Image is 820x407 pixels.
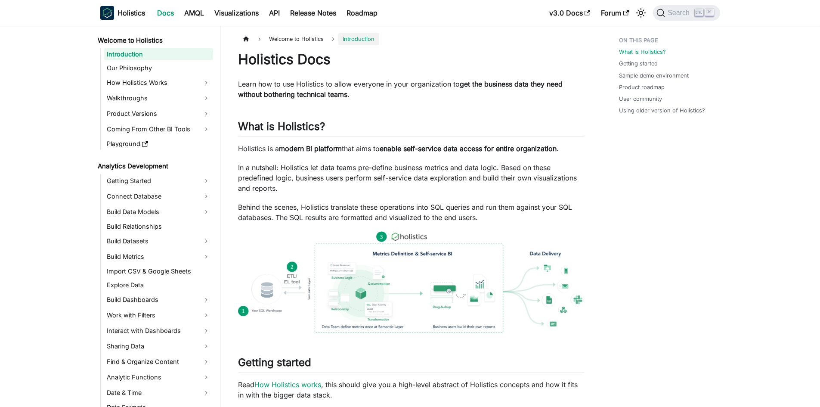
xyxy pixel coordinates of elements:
a: Analytic Functions [104,370,213,384]
a: Find & Organize Content [104,355,213,369]
h1: Holistics Docs [238,51,585,68]
a: v3.0 Docs [544,6,596,20]
p: In a nutshell: Holistics let data teams pre-define business metrics and data logic. Based on thes... [238,162,585,193]
a: API [264,6,285,20]
span: Search [665,9,695,17]
a: User community [619,95,662,103]
a: Roadmap [341,6,383,20]
strong: enable self-service data access for entire organization [380,144,557,153]
a: AMQL [179,6,209,20]
a: Build Relationships [104,221,213,233]
p: Holistics is a that aims to . [238,143,585,154]
img: Holistics [100,6,114,20]
a: Welcome to Holistics [95,34,213,47]
a: Import CSV & Google Sheets [104,265,213,277]
a: Build Dashboards [104,293,213,307]
a: Build Datasets [104,234,213,248]
a: Product roadmap [619,83,665,91]
a: Connect Database [104,190,213,203]
p: Learn how to use Holistics to allow everyone in your organization to . [238,79,585,99]
h2: What is Holistics? [238,120,585,137]
a: Getting started [619,59,658,68]
h2: Getting started [238,356,585,373]
button: Switch between dark and light mode (currently light mode) [634,6,648,20]
a: Home page [238,33,254,45]
span: Introduction [338,33,379,45]
span: Welcome to Holistics [265,33,328,45]
a: Date & Time [104,386,213,400]
a: Explore Data [104,279,213,291]
a: How Holistics Works [104,76,213,90]
a: Release Notes [285,6,341,20]
a: Playground [104,138,213,150]
a: Walkthroughs [104,91,213,105]
a: Docs [152,6,179,20]
a: How Holistics works [254,380,321,389]
img: How Holistics fits in your Data Stack [238,231,585,333]
a: Introduction [104,48,213,60]
button: Search (Ctrl+K) [653,5,720,21]
a: Interact with Dashboards [104,324,213,338]
strong: modern BI platform [279,144,342,153]
a: Using older version of Holistics? [619,106,705,115]
b: Holistics [118,8,145,18]
a: Build Metrics [104,250,213,264]
nav: Breadcrumbs [238,33,585,45]
a: Getting Started [104,174,213,188]
a: Work with Filters [104,308,213,322]
p: Read , this should give you a high-level abstract of Holistics concepts and how it fits in with t... [238,379,585,400]
a: What is Holistics? [619,48,666,56]
p: Behind the scenes, Holistics translate these operations into SQL queries and run them against you... [238,202,585,223]
a: Coming From Other BI Tools [104,122,213,136]
kbd: K [705,9,714,16]
a: Analytics Development [95,160,213,172]
a: Sample demo environment [619,71,689,80]
a: Product Versions [104,107,213,121]
nav: Docs sidebar [92,26,221,407]
a: Sharing Data [104,339,213,353]
a: HolisticsHolistics [100,6,145,20]
a: Build Data Models [104,205,213,219]
a: Forum [596,6,634,20]
a: Visualizations [209,6,264,20]
a: Our Philosophy [104,62,213,74]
